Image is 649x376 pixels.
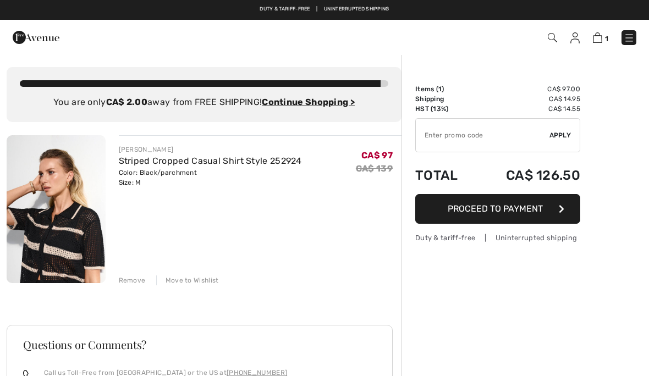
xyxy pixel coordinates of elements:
td: Total [415,157,475,194]
a: Continue Shopping > [262,97,355,107]
span: Proceed to Payment [448,203,543,214]
span: CA$ 97 [361,150,393,161]
input: Promo code [416,119,549,152]
img: My Info [570,32,580,43]
img: Striped Cropped Casual Shirt Style 252924 [7,135,106,283]
div: You are only away from FREE SHIPPING! [20,96,388,109]
a: 1ère Avenue [13,31,59,42]
td: HST (13%) [415,104,475,114]
span: 1 [438,85,442,93]
img: 1ère Avenue [13,26,59,48]
img: Shopping Bag [593,32,602,43]
div: Move to Wishlist [156,275,219,285]
span: 1 [605,35,608,43]
s: CA$ 139 [356,163,393,174]
h3: Questions or Comments? [23,339,376,350]
img: Search [548,33,557,42]
td: Items ( ) [415,84,475,94]
a: Striped Cropped Casual Shirt Style 252924 [119,156,302,166]
div: [PERSON_NAME] [119,145,302,154]
td: CA$ 126.50 [475,157,580,194]
div: Color: Black/parchment Size: M [119,168,302,187]
td: CA$ 14.95 [475,94,580,104]
strong: CA$ 2.00 [106,97,147,107]
a: 1 [593,31,608,44]
div: Remove [119,275,146,285]
td: Shipping [415,94,475,104]
td: CA$ 97.00 [475,84,580,94]
span: Apply [549,130,571,140]
div: Duty & tariff-free | Uninterrupted shipping [415,233,580,243]
button: Proceed to Payment [415,194,580,224]
img: Menu [624,32,635,43]
td: CA$ 14.55 [475,104,580,114]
